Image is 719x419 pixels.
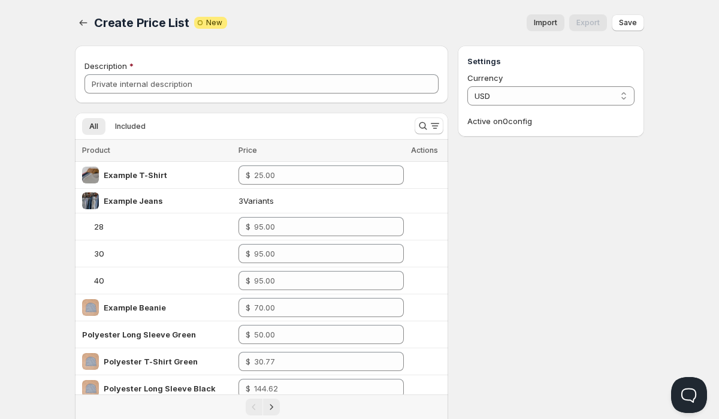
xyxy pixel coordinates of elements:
input: 30.77 [254,352,386,371]
td: 3 Variants [235,189,407,213]
span: $ [246,384,250,393]
input: 144.62 [254,379,386,398]
input: 95.00 [254,244,386,263]
div: 28 [94,221,104,233]
div: Example Beanie [104,302,166,314]
span: Example Jeans [104,196,163,206]
span: $ [246,303,250,312]
span: $ [246,330,250,339]
span: Import [534,18,557,28]
span: Example Beanie [104,303,166,312]
span: 30 [94,249,104,258]
div: Polyester T-Shirt Green [104,355,198,367]
input: 95.00 [254,217,386,236]
span: 28 [94,222,104,231]
input: 25.00 [254,165,386,185]
span: $ [246,249,250,258]
div: 40 [94,275,104,287]
button: Save [612,14,644,31]
nav: Pagination [75,394,448,419]
span: New [206,18,222,28]
span: Included [115,122,146,131]
span: Actions [411,146,438,155]
p: Active on 0 config [467,115,635,127]
span: Save [619,18,637,28]
span: Polyester T-Shirt Green [104,357,198,366]
div: Example Jeans [104,195,163,207]
span: Create Price List [94,16,189,30]
span: Polyester Long Sleeve Green [82,330,196,339]
button: Import [527,14,564,31]
span: Polyester Long Sleeve Black [104,384,216,393]
span: $ [246,222,250,231]
span: 40 [94,276,104,285]
input: Private internal description [84,74,439,94]
div: Polyester Long Sleeve Black [104,382,216,394]
span: $ [246,357,250,366]
span: $ [246,170,250,180]
input: 50.00 [254,325,386,344]
span: Currency [467,73,503,83]
span: $ [246,276,250,285]
span: Price [238,146,257,155]
span: All [89,122,98,131]
input: 70.00 [254,298,386,317]
h3: Settings [467,55,635,67]
div: 30 [94,248,104,260]
input: 95.00 [254,271,386,290]
span: Product [82,146,110,155]
iframe: Help Scout Beacon - Open [671,377,707,413]
span: Example T-Shirt [104,170,167,180]
div: Example T-Shirt [104,169,167,181]
button: Search and filter results [415,117,443,134]
div: Polyester Long Sleeve Green [82,328,196,340]
button: Next [263,399,280,415]
span: Description [84,61,127,71]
